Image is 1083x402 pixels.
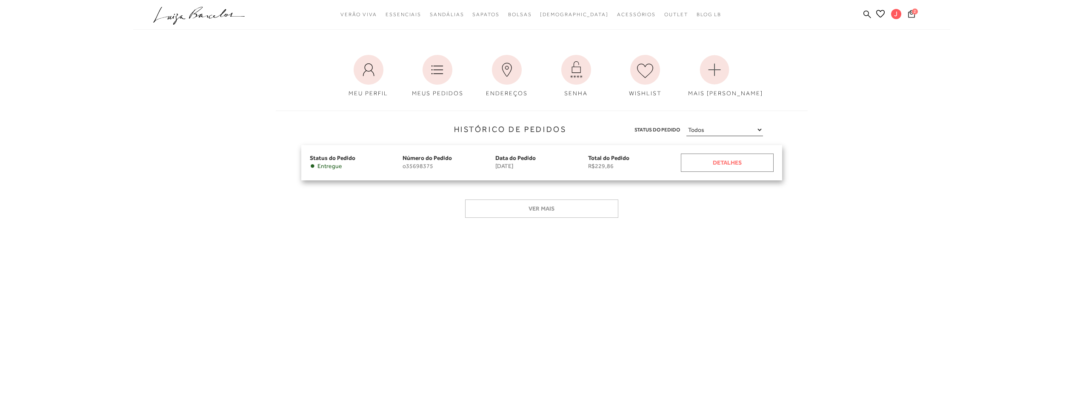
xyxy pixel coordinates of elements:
a: categoryNavScreenReaderText [430,7,464,23]
span: Outlet [664,11,688,17]
span: Verão Viva [340,11,377,17]
button: 2 [906,9,917,21]
a: categoryNavScreenReaderText [472,7,499,23]
a: categoryNavScreenReaderText [508,7,532,23]
span: [DEMOGRAPHIC_DATA] [540,11,609,17]
span: Número do Pedido [403,154,452,161]
a: categoryNavScreenReaderText [340,7,377,23]
a: noSubCategoriesText [540,7,609,23]
h3: Histórico de Pedidos [282,124,567,135]
span: ENDEREÇOS [486,90,528,97]
button: J [887,9,906,22]
a: MEU PERFIL [336,51,401,102]
span: MAIS [PERSON_NAME] [688,90,763,97]
span: Sapatos [472,11,499,17]
span: MEU PERFIL [349,90,388,97]
span: Sandálias [430,11,464,17]
a: SENHA [543,51,609,102]
span: 2 [912,9,918,14]
span: [DATE] [495,163,588,170]
span: MEUS PEDIDOS [412,90,463,97]
span: WISHLIST [629,90,662,97]
span: Status do Pedido [634,125,680,134]
a: MEUS PEDIDOS [405,51,470,102]
a: MAIS [PERSON_NAME] [682,51,747,102]
a: ENDEREÇOS [474,51,540,102]
a: BLOG LB [697,7,721,23]
a: WISHLIST [612,51,678,102]
span: Essenciais [386,11,421,17]
span: Acessórios [617,11,656,17]
span: o35698375 [403,163,495,170]
a: Detalhes [681,154,774,172]
a: categoryNavScreenReaderText [617,7,656,23]
span: J [891,9,901,19]
span: SENHA [564,90,588,97]
a: categoryNavScreenReaderText [664,7,688,23]
span: Entregue [317,163,342,170]
span: Total do Pedido [588,154,629,161]
span: R$229,86 [588,163,681,170]
span: • [310,163,315,170]
span: BLOG LB [697,11,721,17]
span: Data do Pedido [495,154,536,161]
a: categoryNavScreenReaderText [386,7,421,23]
button: Ver mais [465,200,618,218]
span: Status do Pedido [310,154,355,161]
span: Bolsas [508,11,532,17]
